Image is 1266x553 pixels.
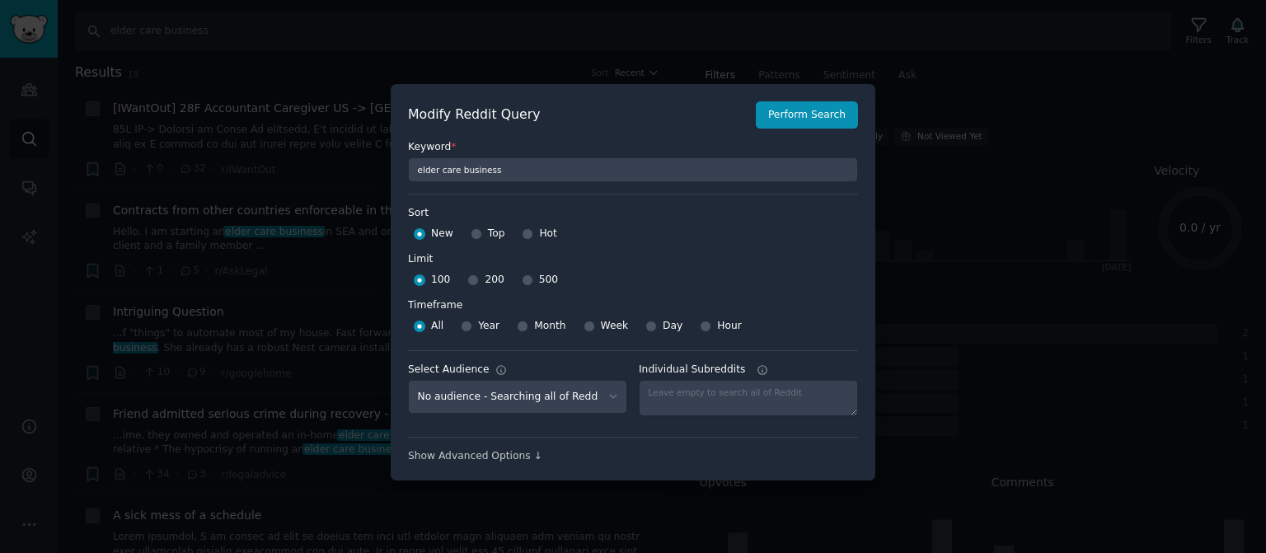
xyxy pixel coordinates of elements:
[408,140,858,155] label: Keyword
[431,273,450,288] span: 100
[408,252,433,267] div: Limit
[431,227,453,241] span: New
[431,319,443,334] span: All
[539,227,557,241] span: Hot
[478,319,499,334] span: Year
[485,273,504,288] span: 200
[539,273,558,288] span: 500
[534,319,565,334] span: Month
[408,293,858,313] label: Timeframe
[408,157,858,182] input: Keyword to search on Reddit
[601,319,629,334] span: Week
[639,363,858,377] label: Individual Subreddits
[408,363,490,377] div: Select Audience
[756,101,858,129] button: Perform Search
[408,206,858,221] label: Sort
[488,227,505,241] span: Top
[408,449,858,464] div: Show Advanced Options ↓
[717,319,742,334] span: Hour
[408,105,747,125] h2: Modify Reddit Query
[663,319,682,334] span: Day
